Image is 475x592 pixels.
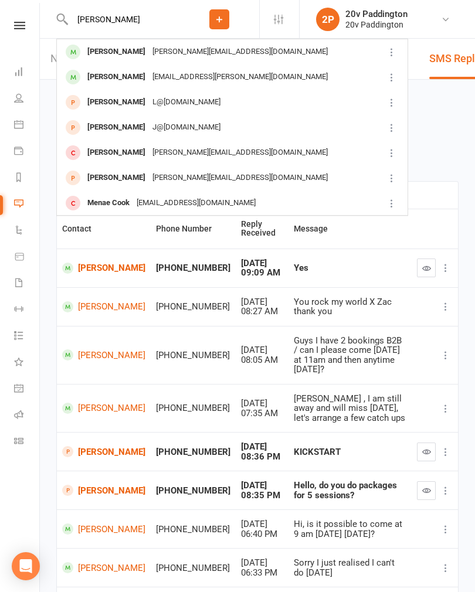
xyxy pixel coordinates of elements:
a: [PERSON_NAME] [62,523,145,535]
div: 20v Paddington [345,9,408,19]
div: 08:05 AM [241,355,283,365]
div: [PERSON_NAME] [84,119,149,136]
div: [DATE] [241,558,283,568]
a: [PERSON_NAME] [62,301,145,312]
a: People [14,86,40,113]
div: Guys I have 2 bookings B2B / can I please come [DATE] at 11am and then anytime [DATE]? [294,336,406,375]
div: [PERSON_NAME] , I am still away and will miss [DATE], let's arrange a few catch ups [294,394,406,423]
div: Hello, do you do packages for 5 sessions? [294,481,406,500]
div: [DATE] [241,297,283,307]
div: 07:35 AM [241,409,283,419]
div: [DATE] [241,481,283,491]
div: [PHONE_NUMBER] [156,525,230,535]
div: [PERSON_NAME] [84,43,149,60]
div: You rock my world X Zac thank you [294,297,406,317]
a: Reports [14,165,40,192]
a: [PERSON_NAME] [62,562,145,573]
div: [DATE] [241,442,283,452]
div: L@[DOMAIN_NAME] [149,94,224,111]
div: [PERSON_NAME][EMAIL_ADDRESS][DOMAIN_NAME] [149,144,331,161]
div: [PERSON_NAME][EMAIL_ADDRESS][DOMAIN_NAME] [149,169,331,186]
div: Hi, is it possible to come at 9 am [DATE] [DATE]? [294,519,406,539]
div: 08:27 AM [241,307,283,317]
div: Open Intercom Messenger [12,552,40,580]
a: New Message [50,39,118,79]
a: [PERSON_NAME] [62,485,145,496]
div: KICKSTART [294,447,406,457]
div: Yes [294,263,406,273]
div: Menae Cook [84,195,133,212]
a: Roll call kiosk mode [14,403,40,429]
div: Sorry I just realised I can't do [DATE] [294,558,406,577]
div: [EMAIL_ADDRESS][PERSON_NAME][DOMAIN_NAME] [149,69,331,86]
div: [PHONE_NUMBER] [156,447,230,457]
div: J@[DOMAIN_NAME] [149,119,224,136]
a: General attendance kiosk mode [14,376,40,403]
div: 20v Paddington [345,19,408,30]
div: [DATE] [241,258,283,268]
div: [PHONE_NUMBER] [156,403,230,413]
a: [PERSON_NAME] [62,403,145,414]
th: Reply Received [236,209,289,249]
div: [PERSON_NAME] [84,169,149,186]
a: Payments [14,139,40,165]
a: What's New [14,350,40,376]
div: [PERSON_NAME][EMAIL_ADDRESS][DOMAIN_NAME] [149,43,331,60]
div: [DATE] [241,519,283,529]
div: [PERSON_NAME] [84,144,149,161]
input: Search... [69,11,179,28]
div: [EMAIL_ADDRESS][DOMAIN_NAME] [133,195,259,212]
th: Phone Number [151,209,236,249]
div: [PHONE_NUMBER] [156,486,230,496]
div: [DATE] [241,399,283,409]
a: Dashboard [14,60,40,86]
div: [PHONE_NUMBER] [156,263,230,273]
div: [PERSON_NAME] [84,94,149,111]
div: [DATE] [241,345,283,355]
div: [PERSON_NAME] [84,69,149,86]
th: Contact [57,209,151,249]
th: Message [289,209,412,249]
div: [PHONE_NUMBER] [156,563,230,573]
div: 09:09 AM [241,268,283,278]
a: Calendar [14,113,40,139]
a: [PERSON_NAME] [62,263,145,274]
div: 2P [316,8,340,31]
a: Product Sales [14,244,40,271]
div: 08:36 PM [241,452,283,462]
div: 08:35 PM [241,491,283,501]
div: [PHONE_NUMBER] [156,351,230,360]
a: [PERSON_NAME] [62,446,145,457]
a: [PERSON_NAME] [62,349,145,360]
div: 06:33 PM [241,568,283,578]
a: Class kiosk mode [14,429,40,455]
div: [PHONE_NUMBER] [156,302,230,312]
div: 06:40 PM [241,529,283,539]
